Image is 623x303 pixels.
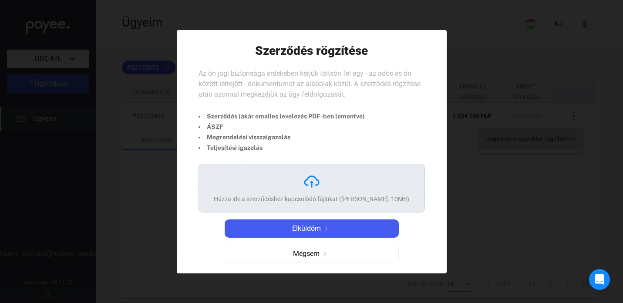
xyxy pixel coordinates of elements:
li: Megrendelési visszaigazolás [199,132,365,142]
div: Open Intercom Messenger [589,269,610,290]
span: Elküldöm [292,223,321,234]
img: upload-cloud [303,173,320,190]
span: Az ön jogi biztonsága érdekében kérjük töltsön fel egy - az adós és ön között létrejött - dokumen... [199,69,421,98]
img: arrow-right-grey [320,252,330,256]
h1: Szerződés rögzítése [255,43,368,58]
div: Húzza ide a szerződéshez kapcsolódó fájlokat ([PERSON_NAME]. 10MB) [214,195,409,203]
img: arrow-right-white [321,226,331,231]
li: Szerződés (akár emailes levelezés PDF-ben lementve) [199,111,365,121]
button: Elküldömarrow-right-white [225,219,399,238]
li: ÁSZF [199,121,365,132]
span: Mégsem [293,249,320,259]
button: Mégsemarrow-right-grey [225,245,399,263]
li: Teljesítési igazolás [199,142,365,153]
